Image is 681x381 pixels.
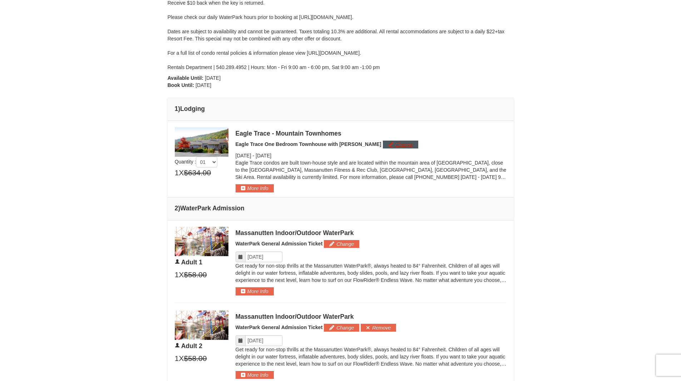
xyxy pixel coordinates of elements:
span: [DATE] [205,75,221,81]
strong: Available Until: [168,75,204,81]
button: Remove [361,324,396,332]
span: X [179,353,184,364]
p: Eagle Trace condos are built town-house style and are located within the mountain area of [GEOGRA... [236,159,507,181]
button: More Info [236,184,274,192]
span: 1 [175,353,179,364]
p: Get ready for non-stop thrills at the Massanutten WaterPark®, always heated to 84° Fahrenheit. Ch... [236,262,507,284]
span: [DATE] [196,82,211,88]
button: More Info [236,287,274,295]
h4: 1 Lodging [175,105,507,112]
span: - [252,153,254,158]
button: Change [383,141,418,148]
p: Get ready for non-stop thrills at the Massanutten WaterPark®, always heated to 84° Fahrenheit. Ch... [236,346,507,367]
span: 1 [175,269,179,280]
span: $634.00 [184,167,211,178]
button: More Info [236,371,274,379]
span: Quantity : [175,159,218,165]
span: WaterPark General Admission Ticket [236,241,323,246]
div: Massanutten Indoor/Outdoor WaterPark [236,313,507,320]
span: Adult 1 [181,259,202,266]
span: ) [178,105,180,112]
img: 6619917-1403-22d2226d.jpg [175,227,228,256]
span: WaterPark General Admission Ticket [236,324,323,330]
span: Adult 2 [181,342,202,350]
span: $58.00 [184,353,207,364]
span: $58.00 [184,269,207,280]
div: Eagle Trace - Mountain Townhomes [236,130,507,137]
span: [DATE] [236,153,251,158]
button: Change [324,240,359,248]
img: 6619917-1403-22d2226d.jpg [175,311,228,340]
span: [DATE] [256,153,271,158]
span: X [179,167,184,178]
h4: 2 WaterPark Admission [175,205,507,212]
img: 19218983-1-9b289e55.jpg [175,127,228,157]
span: X [179,269,184,280]
span: 1 [175,167,179,178]
button: Change [324,324,359,332]
div: Massanutten Indoor/Outdoor WaterPark [236,229,507,236]
strong: Book Until: [168,82,194,88]
span: Eagle Trace One Bedroom Townhouse with [PERSON_NAME] [236,141,381,147]
span: ) [178,205,180,212]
